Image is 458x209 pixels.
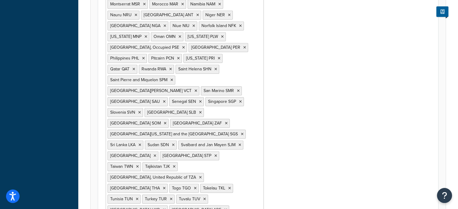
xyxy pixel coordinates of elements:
button: Open Resource Center [437,188,452,203]
span: Tajikistan TJK [145,163,170,170]
span: [US_STATE] PLW [188,33,218,40]
button: Show Help Docs [436,6,448,17]
span: [GEOGRAPHIC_DATA][PERSON_NAME] VCT [110,88,192,94]
span: Tuvalu TUV [179,196,200,202]
span: [GEOGRAPHIC_DATA] THA [110,185,160,191]
span: [GEOGRAPHIC_DATA] PER [191,44,240,51]
span: [GEOGRAPHIC_DATA], United Republic of TZA [110,174,196,180]
span: [GEOGRAPHIC_DATA] SOM [110,120,161,126]
span: Qatar QAT [110,66,129,72]
span: Pitcairn PCN [151,55,174,61]
span: Nauru NRU [110,12,132,18]
span: Saint Pierre and Miquelon SPM [110,77,167,83]
span: [GEOGRAPHIC_DATA] ZAF [173,120,222,126]
span: Philippines PHL [110,55,139,61]
span: Togo TGO [172,185,191,191]
span: Senegal SEN [172,98,196,105]
span: [US_STATE] PRI [186,55,215,61]
span: Niue NIU [173,23,189,29]
span: Slovenia SVN [110,109,135,115]
span: San Marino SMR [204,88,234,94]
span: Montserrat MSR [110,1,140,7]
span: Saint Helena SHN [178,66,211,72]
span: [GEOGRAPHIC_DATA][US_STATE] and the [GEOGRAPHIC_DATA] SGS [110,131,238,137]
span: Tunisia TUN [110,196,133,202]
span: Morocco MAR [152,1,178,7]
span: [GEOGRAPHIC_DATA] SLB [147,109,196,115]
span: Sri Lanka LKA [110,142,136,148]
span: Svalbard and Jan Mayen SJM [181,142,235,148]
span: Tokelau TKL [203,185,225,191]
span: Namibia NAM [190,1,215,7]
span: [GEOGRAPHIC_DATA] NGA [110,23,160,29]
span: Norfolk Island NFK [201,23,236,29]
span: [GEOGRAPHIC_DATA], Occupied PSE [110,44,179,51]
span: [US_STATE] MNP [110,33,142,40]
span: Niger NER [205,12,225,18]
span: Turkey TUR [145,196,167,202]
span: [GEOGRAPHIC_DATA] SAU [110,98,160,105]
span: [GEOGRAPHIC_DATA] ANT [144,12,193,18]
span: [GEOGRAPHIC_DATA] [110,152,151,159]
span: Rwanda RWA [142,66,166,72]
span: Sudan SDN [148,142,169,148]
span: Singapore SGP [208,98,236,105]
span: [GEOGRAPHIC_DATA] STP [163,152,211,159]
span: Oman OMN [154,33,176,40]
span: Taiwan TWN [110,163,133,170]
